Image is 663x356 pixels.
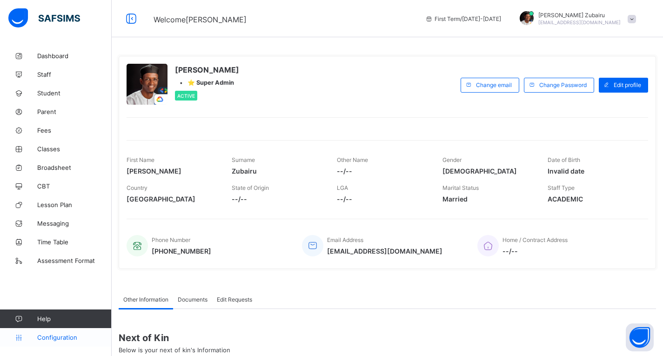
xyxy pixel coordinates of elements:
[548,167,639,175] span: Invalid date
[510,11,641,27] div: Umar FaruqZubairu
[37,315,111,322] span: Help
[175,65,239,74] span: [PERSON_NAME]
[502,247,568,255] span: --/--
[154,15,247,24] span: Welcome [PERSON_NAME]
[232,184,269,191] span: State of Origin
[37,145,112,153] span: Classes
[337,167,428,175] span: --/--
[442,167,534,175] span: [DEMOGRAPHIC_DATA]
[37,71,112,78] span: Staff
[8,8,80,28] img: safsims
[442,184,479,191] span: Marital Status
[37,89,112,97] span: Student
[123,296,168,303] span: Other Information
[37,52,112,60] span: Dashboard
[175,79,239,86] div: •
[152,236,190,243] span: Phone Number
[337,156,368,163] span: Other Name
[119,346,230,354] span: Below is your next of kin's Information
[476,81,512,88] span: Change email
[178,296,208,303] span: Documents
[548,184,575,191] span: Staff Type
[548,195,639,203] span: ACADEMIC
[217,296,252,303] span: Edit Requests
[127,184,147,191] span: Country
[37,164,112,171] span: Broadsheet
[37,182,112,190] span: CBT
[337,184,348,191] span: LGA
[37,127,112,134] span: Fees
[37,334,111,341] span: Configuration
[539,81,587,88] span: Change Password
[626,323,654,351] button: Open asap
[37,108,112,115] span: Parent
[425,15,501,22] span: session/term information
[327,247,442,255] span: [EMAIL_ADDRESS][DOMAIN_NAME]
[37,220,112,227] span: Messaging
[502,236,568,243] span: Home / Contract Address
[37,238,112,246] span: Time Table
[548,156,580,163] span: Date of Birth
[232,195,323,203] span: --/--
[152,247,211,255] span: [PHONE_NUMBER]
[119,332,656,343] span: Next of Kin
[538,20,621,25] span: [EMAIL_ADDRESS][DOMAIN_NAME]
[538,12,621,19] span: [PERSON_NAME] Zubairu
[127,167,218,175] span: [PERSON_NAME]
[177,93,195,99] span: Active
[127,156,154,163] span: First Name
[232,156,255,163] span: Surname
[127,195,218,203] span: [GEOGRAPHIC_DATA]
[442,195,534,203] span: Married
[188,79,234,86] span: ⭐ Super Admin
[442,156,462,163] span: Gender
[337,195,428,203] span: --/--
[232,167,323,175] span: Zubairu
[327,236,363,243] span: Email Address
[614,81,641,88] span: Edit profile
[37,257,112,264] span: Assessment Format
[37,201,112,208] span: Lesson Plan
